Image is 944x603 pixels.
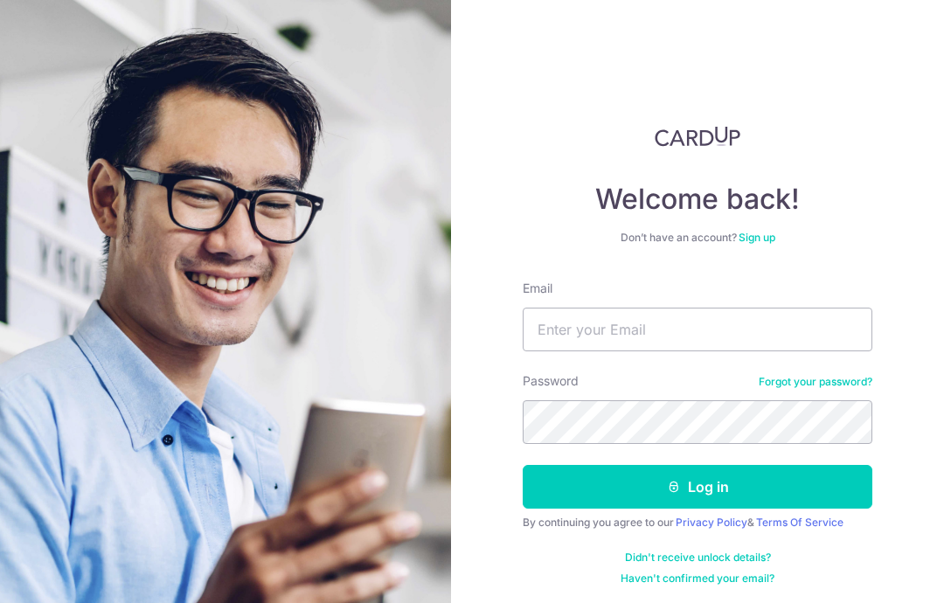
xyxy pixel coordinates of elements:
[676,516,747,529] a: Privacy Policy
[625,551,771,565] a: Didn't receive unlock details?
[523,372,579,390] label: Password
[523,308,872,351] input: Enter your Email
[523,182,872,217] h4: Welcome back!
[759,375,872,389] a: Forgot your password?
[621,572,774,586] a: Haven't confirmed your email?
[523,280,552,297] label: Email
[523,465,872,509] button: Log in
[523,231,872,245] div: Don’t have an account?
[739,231,775,244] a: Sign up
[756,516,843,529] a: Terms Of Service
[523,516,872,530] div: By continuing you agree to our &
[655,126,740,147] img: CardUp Logo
